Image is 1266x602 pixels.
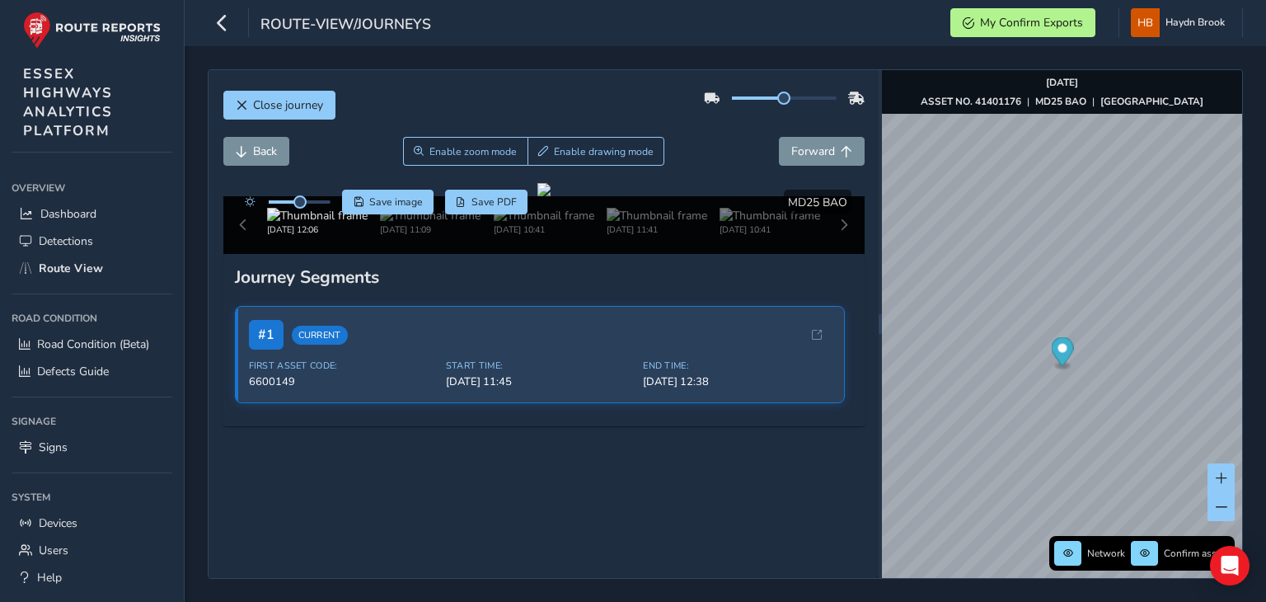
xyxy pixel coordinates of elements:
span: My Confirm Exports [980,15,1083,31]
a: Signs [12,434,172,461]
div: [DATE] 10:41 [494,223,594,236]
a: Detections [12,228,172,255]
img: diamond-layout [1131,8,1160,37]
strong: MD25 BAO [1035,95,1086,108]
div: Map marker [1052,337,1074,371]
div: Overview [12,176,172,200]
span: Start Time: [446,360,633,372]
button: Draw [527,137,665,166]
span: Dashboard [40,206,96,222]
div: [DATE] 11:41 [607,223,707,236]
div: [DATE] 12:06 [267,223,368,236]
span: First Asset Code: [249,360,436,372]
span: Road Condition (Beta) [37,336,149,352]
div: [DATE] 11:09 [380,223,481,236]
div: System [12,485,172,510]
img: Thumbnail frame [720,208,820,223]
span: ESSEX HIGHWAYS ANALYTICS PLATFORM [23,64,113,140]
span: Users [39,543,68,558]
span: MD25 BAO [788,195,847,210]
span: Back [253,143,277,159]
strong: [GEOGRAPHIC_DATA] [1100,95,1203,108]
span: Haydn Brook [1165,8,1225,37]
span: Forward [791,143,835,159]
span: Defects Guide [37,364,109,379]
button: Haydn Brook [1131,8,1231,37]
span: Enable zoom mode [429,145,517,158]
button: PDF [445,190,528,214]
span: Help [37,570,62,586]
strong: [DATE] [1046,76,1078,89]
img: rr logo [23,12,161,49]
div: | | [921,95,1203,108]
span: Devices [39,515,77,531]
a: Users [12,537,172,564]
button: Save [342,190,434,214]
span: 6600149 [249,374,436,389]
span: [DATE] 12:38 [643,374,830,389]
a: Dashboard [12,200,172,228]
span: [DATE] 11:45 [446,374,633,389]
span: Enable drawing mode [554,145,654,158]
button: Zoom [403,137,527,166]
span: # 1 [249,320,284,350]
div: [DATE] 10:41 [720,223,820,236]
a: Help [12,564,172,591]
button: My Confirm Exports [950,8,1095,37]
span: Detections [39,233,93,249]
a: Road Condition (Beta) [12,331,172,358]
img: Thumbnail frame [267,208,368,223]
span: Save PDF [471,195,517,209]
span: Current [292,326,348,345]
span: Network [1087,547,1125,560]
img: Thumbnail frame [607,208,707,223]
button: Close journey [223,91,335,120]
span: Route View [39,261,103,276]
div: Signage [12,409,172,434]
img: Thumbnail frame [380,208,481,223]
div: Open Intercom Messenger [1210,546,1250,586]
a: Devices [12,510,172,537]
span: Signs [39,440,68,455]
span: End Time: [643,360,830,372]
span: Confirm assets [1164,547,1230,560]
span: Close journey [253,97,323,113]
img: Thumbnail frame [494,208,594,223]
span: route-view/journeys [260,14,431,37]
div: Road Condition [12,306,172,331]
div: Journey Segments [235,266,853,289]
span: Save image [369,195,423,209]
button: Back [223,137,289,166]
a: Defects Guide [12,358,172,385]
strong: ASSET NO. 41401176 [921,95,1021,108]
button: Forward [779,137,865,166]
a: Route View [12,255,172,282]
